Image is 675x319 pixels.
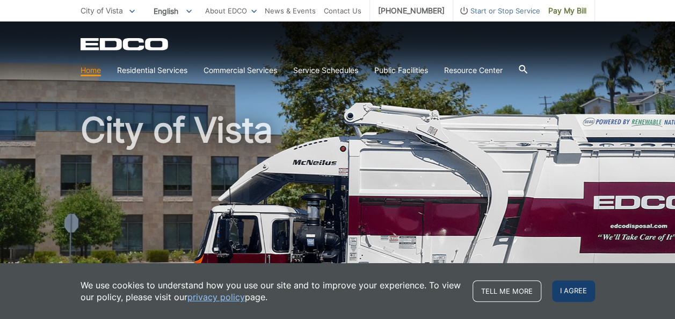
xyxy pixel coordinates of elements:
[117,64,187,76] a: Residential Services
[548,5,586,17] span: Pay My Bill
[187,291,245,303] a: privacy policy
[324,5,361,17] a: Contact Us
[81,38,170,50] a: EDCD logo. Return to the homepage.
[204,64,277,76] a: Commercial Services
[473,280,541,302] a: Tell me more
[374,64,428,76] a: Public Facilities
[81,64,101,76] a: Home
[444,64,503,76] a: Resource Center
[265,5,316,17] a: News & Events
[146,2,200,20] span: English
[552,280,595,302] span: I agree
[293,64,358,76] a: Service Schedules
[81,279,462,303] p: We use cookies to understand how you use our site and to improve your experience. To view our pol...
[205,5,257,17] a: About EDCO
[81,6,123,15] span: City of Vista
